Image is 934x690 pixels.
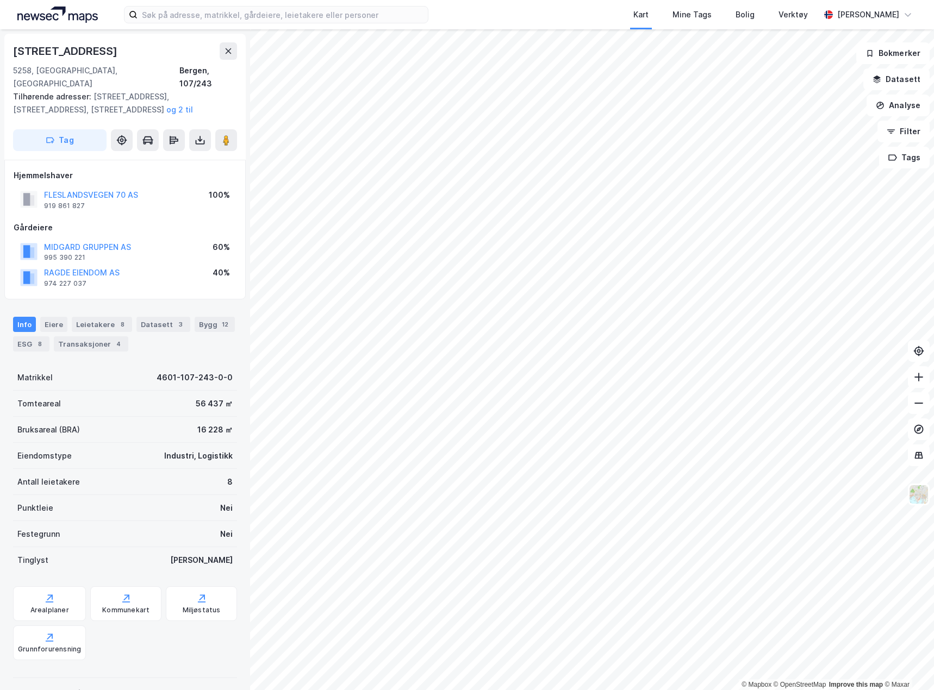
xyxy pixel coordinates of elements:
div: Arealplaner [30,606,69,614]
div: 974 227 037 [44,279,86,288]
div: 3 [175,319,186,330]
div: [PERSON_NAME] [837,8,899,21]
div: Antall leietakere [17,475,80,488]
button: Tag [13,129,107,151]
div: 8 [117,319,128,330]
div: Bergen, 107/243 [179,64,237,90]
div: 4 [113,338,124,349]
div: Mine Tags [673,8,712,21]
div: Hjemmelshaver [14,169,236,182]
div: 12 [220,319,231,330]
a: Mapbox [742,681,771,688]
div: 995 390 221 [44,253,85,262]
div: 8 [227,475,233,488]
div: Eiere [40,317,67,332]
div: [STREET_ADDRESS] [13,42,120,60]
div: Kart [633,8,649,21]
div: Matrikkel [17,371,53,384]
div: Kommunekart [102,606,150,614]
iframe: Chat Widget [880,638,934,690]
div: Bolig [736,8,755,21]
div: Info [13,317,36,332]
button: Tags [879,147,930,168]
span: Tilhørende adresser: [13,92,94,101]
div: Grunnforurensning [18,645,81,654]
button: Filter [877,121,930,142]
div: 5258, [GEOGRAPHIC_DATA], [GEOGRAPHIC_DATA] [13,64,179,90]
div: Punktleie [17,501,53,515]
img: logo.a4113a55bc3d86da70a041830d287a7e.svg [17,7,98,23]
div: 16 228 ㎡ [197,423,233,436]
div: 40% [213,266,230,279]
div: Leietakere [72,317,132,332]
div: 56 437 ㎡ [196,397,233,410]
div: Nei [220,528,233,541]
div: [PERSON_NAME] [170,554,233,567]
div: Transaksjoner [54,336,128,352]
div: 60% [213,241,230,254]
div: Tinglyst [17,554,48,567]
div: Bygg [195,317,235,332]
button: Datasett [863,68,930,90]
div: 8 [34,338,45,349]
a: Improve this map [829,681,883,688]
div: 919 861 827 [44,202,85,210]
div: Miljøstatus [183,606,221,614]
div: ESG [13,336,49,352]
div: [STREET_ADDRESS], [STREET_ADDRESS], [STREET_ADDRESS] [13,90,228,116]
img: Z [908,484,929,505]
input: Søk på adresse, matrikkel, gårdeiere, leietakere eller personer [138,7,428,23]
div: 4601-107-243-0-0 [157,371,233,384]
div: Industri, Logistikk [164,449,233,462]
div: 100% [209,189,230,202]
div: Tomteareal [17,397,61,410]
div: Datasett [136,317,190,332]
div: Gårdeiere [14,221,236,234]
div: Nei [220,501,233,515]
button: Bokmerker [856,42,930,64]
div: Bruksareal (BRA) [17,423,80,436]
a: OpenStreetMap [774,681,826,688]
button: Analyse [867,95,930,116]
div: Festegrunn [17,528,60,541]
div: Verktøy [779,8,808,21]
div: Eiendomstype [17,449,72,462]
